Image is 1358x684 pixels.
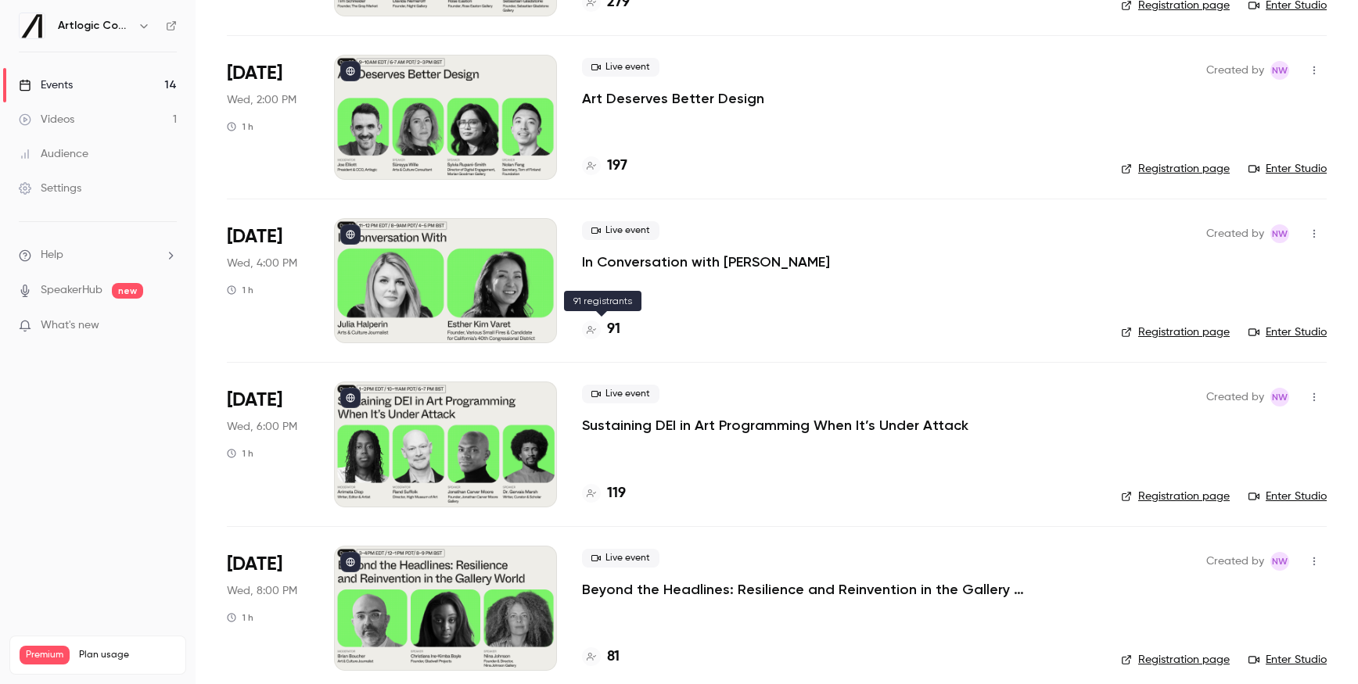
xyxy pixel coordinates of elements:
[1270,552,1289,571] span: Natasha Whiffin
[582,646,620,668] a: 81
[227,583,297,599] span: Wed, 8:00 PM
[582,252,830,271] a: In Conversation with [PERSON_NAME]
[582,483,626,504] a: 119
[1248,324,1327,340] a: Enter Studio
[1272,552,1288,571] span: NW
[41,247,63,263] span: Help
[227,55,309,180] div: Sep 17 Wed, 2:00 PM (Europe/London)
[1248,161,1327,177] a: Enter Studio
[227,552,282,577] span: [DATE]
[582,549,659,568] span: Live event
[227,419,297,435] span: Wed, 6:00 PM
[19,146,88,162] div: Audience
[1121,489,1230,504] a: Registration page
[41,317,99,334] span: What's new
[227,61,282,86] span: [DATE]
[227,92,296,108] span: Wed, 2:00 PM
[1121,324,1230,340] a: Registration page
[1206,388,1264,406] span: Created by
[1206,61,1264,80] span: Created by
[582,319,620,340] a: 91
[227,218,309,343] div: Sep 17 Wed, 4:00 PM (Europe/London)
[19,112,74,127] div: Videos
[227,284,253,296] div: 1 h
[582,221,659,240] span: Live event
[607,646,620,668] h4: 81
[79,649,176,661] span: Plan usage
[20,13,45,38] img: Artlogic Connect 2025
[19,247,177,263] li: help-dropdown-opener
[1270,388,1289,406] span: Natasha Whiffin
[227,381,309,507] div: Sep 17 Wed, 6:00 PM (Europe/London)
[19,77,73,93] div: Events
[582,580,1051,599] a: Beyond the Headlines: Resilience and Reinvention in the Gallery World
[1206,552,1264,571] span: Created by
[582,58,659,77] span: Live event
[227,447,253,460] div: 1 h
[20,646,70,664] span: Premium
[582,385,659,403] span: Live event
[1270,61,1289,80] span: Natasha Whiffin
[227,611,253,624] div: 1 h
[607,319,620,340] h4: 91
[607,483,626,504] h4: 119
[19,181,81,196] div: Settings
[1248,489,1327,504] a: Enter Studio
[227,546,309,671] div: Sep 17 Wed, 8:00 PM (Europe/London)
[1272,388,1288,406] span: NW
[1121,652,1230,668] a: Registration page
[1248,652,1327,668] a: Enter Studio
[1270,224,1289,243] span: Natasha Whiffin
[41,282,102,299] a: SpeakerHub
[227,388,282,413] span: [DATE]
[227,224,282,249] span: [DATE]
[1206,224,1264,243] span: Created by
[582,156,627,177] a: 197
[1272,224,1288,243] span: NW
[227,256,297,271] span: Wed, 4:00 PM
[158,319,177,333] iframe: Noticeable Trigger
[607,156,627,177] h4: 197
[227,120,253,133] div: 1 h
[1121,161,1230,177] a: Registration page
[582,89,764,108] a: Art Deserves Better Design
[582,416,968,435] a: Sustaining DEI in Art Programming When It’s Under Attack
[1272,61,1288,80] span: NW
[58,18,131,34] h6: Artlogic Connect 2025
[112,283,143,299] span: new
